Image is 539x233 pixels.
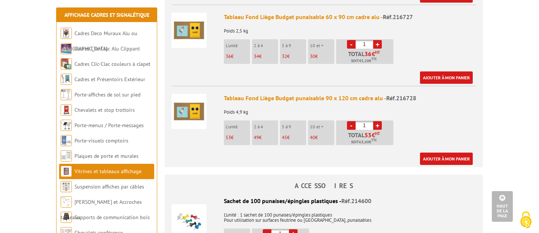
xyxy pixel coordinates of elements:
span: 36 [365,51,372,57]
a: Porte-visuels comptoirs [74,137,128,144]
p: € [254,135,278,140]
img: Tableau Fond Liège Budget punaisable 90 x 120 cm cadre alu [171,94,207,129]
a: Vitrines et tableaux affichage [74,168,141,175]
a: + [373,121,382,130]
span: 36 [226,53,231,59]
img: Cadres et Présentoirs Extérieur [61,74,72,85]
span: Réf.216728 [386,94,416,102]
sup: TTC [371,138,377,142]
span: Réf.216727 [383,13,413,21]
span: 32 [282,53,287,59]
div: Sachet de 100 punaises/épingles plastiques - [171,197,476,205]
a: Porte-menus / Porte-messages [74,122,144,129]
span: 45 [282,134,287,141]
span: 49 [254,134,259,141]
p: L'unité [226,124,250,129]
p: Total [338,51,393,64]
img: Cimaises et Accroches tableaux [61,196,72,208]
span: € [372,51,375,57]
p: € [226,54,250,59]
a: - [347,121,356,130]
img: Cadres Deco Muraux Alu ou Bois [61,28,72,39]
img: Vitrines et tableaux affichage [61,166,72,177]
span: 53 [226,134,231,141]
a: Cadres Clic-Clac couleurs à clapet [74,61,150,67]
p: € [282,135,306,140]
a: Chevalets et stop trottoirs [74,107,135,113]
span: 30 [310,53,315,59]
p: 2 à 4 [254,43,278,48]
div: Tableau Fond Liège Budget punaisable 90 x 120 cm cadre alu - [224,94,476,102]
img: Cookies (fenêtre modale) [517,211,535,229]
a: Ajouter à mon panier [420,153,473,165]
img: Chevalets et stop trottoirs [61,104,72,116]
a: Cadres Deco Muraux Alu ou [GEOGRAPHIC_DATA] [61,30,137,52]
button: Cookies (fenêtre modale) [513,208,539,233]
p: € [310,135,334,140]
img: Plaques de porte et murales [61,150,72,162]
p: 10 et + [310,43,334,48]
p: 2 à 4 [254,124,278,129]
span: 40 [310,134,315,141]
span: 63,60 [359,139,369,145]
span: 53 [365,132,372,138]
a: Cadres Clic-Clac Alu Clippant [74,45,140,52]
img: Suspension affiches par câbles [61,181,72,192]
a: Cadres et Présentoirs Extérieur [74,76,145,83]
sup: HT [375,50,380,55]
a: + [373,40,382,49]
span: € [372,132,375,138]
div: Tableau Fond Liège Budget punaisable 60 x 90 cm cadre alu - [224,13,476,21]
span: Réf.214600 [341,197,371,205]
p: 5 à 9 [282,43,306,48]
img: Porte-affiches de sol sur pied [61,89,72,100]
p: L'unité [226,43,250,48]
span: Soit € [351,58,377,64]
p: € [282,54,306,59]
a: Plaques de porte et murales [74,153,138,159]
a: Haut de la page [492,191,513,222]
p: L'unité : 1 sachet de 100 punaises/épingles plastiques Pour utilisation sur surfaces feutrine ou ... [171,207,476,223]
img: Porte-menus / Porte-messages [61,120,72,131]
a: Suspension affiches par câbles [74,183,144,190]
p: € [310,54,334,59]
p: 5 à 9 [282,124,306,129]
a: Ajouter à mon panier [420,71,473,84]
img: Porte-visuels comptoirs [61,135,72,146]
a: [PERSON_NAME] et Accroches tableaux [61,199,142,221]
img: Tableau Fond Liège Budget punaisable 60 x 90 cm cadre alu [171,13,207,48]
span: 34 [254,53,259,59]
p: Total [338,132,393,145]
p: € [226,135,250,140]
p: € [254,54,278,59]
span: Soit € [351,139,377,145]
sup: TTC [371,57,377,61]
span: 43,20 [359,58,369,64]
a: - [347,40,356,49]
sup: HT [375,131,380,136]
h4: ACCESSOIRES [165,182,483,190]
p: Poids 4,9 kg [224,104,476,115]
a: Porte-affiches de sol sur pied [74,91,140,98]
p: 10 et + [310,124,334,129]
p: Poids 2,5 kg [224,23,476,34]
a: Affichage Cadres et Signalétique [64,12,149,18]
a: Supports de communication bois [74,214,150,221]
img: Cadres Clic-Clac couleurs à clapet [61,58,72,70]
